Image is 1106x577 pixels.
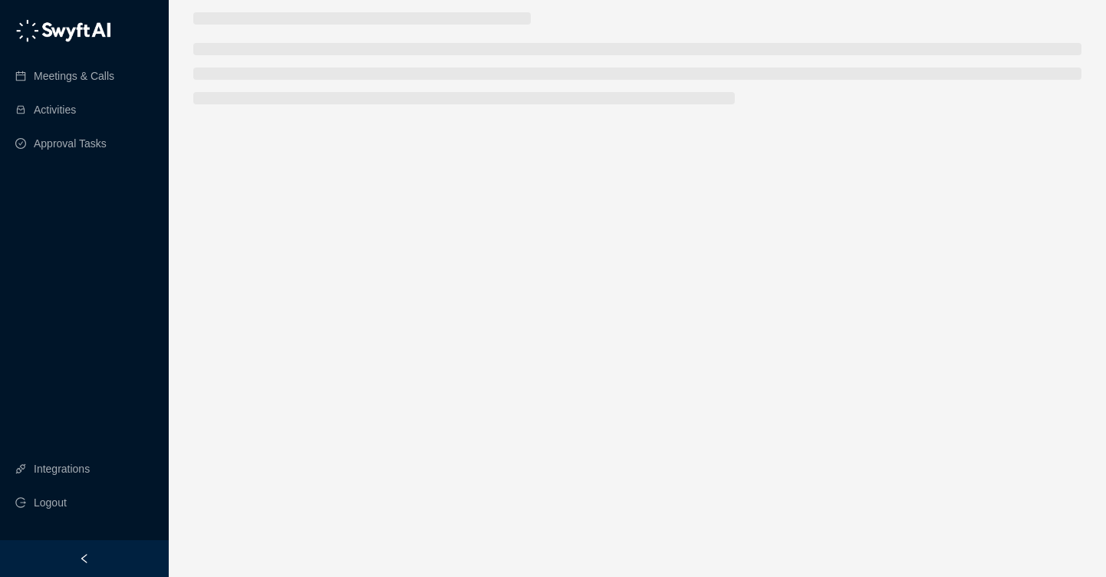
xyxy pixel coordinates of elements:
[15,497,26,508] span: logout
[79,553,90,564] span: left
[15,19,111,42] img: logo-05li4sbe.png
[34,453,90,484] a: Integrations
[34,128,107,159] a: Approval Tasks
[34,487,67,518] span: Logout
[34,94,76,125] a: Activities
[34,61,114,91] a: Meetings & Calls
